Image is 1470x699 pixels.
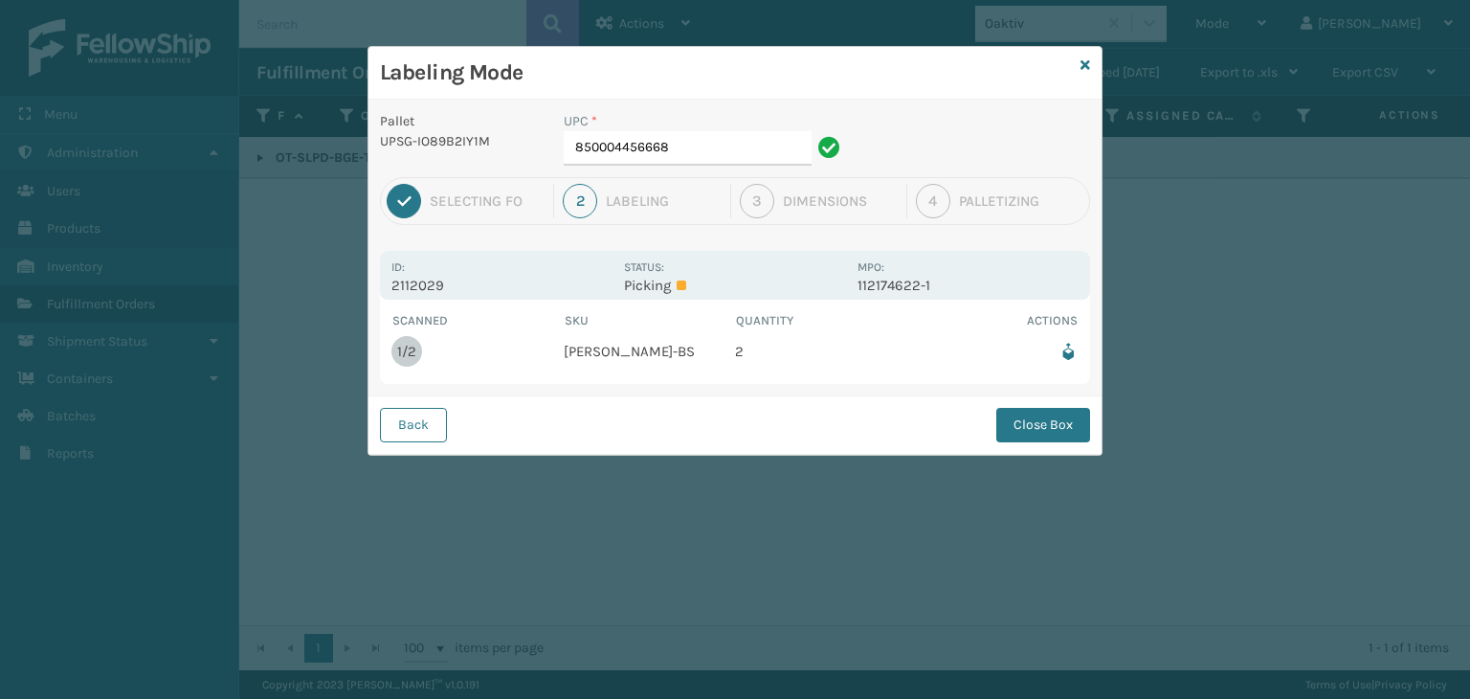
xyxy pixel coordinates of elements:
[564,330,736,372] td: [PERSON_NAME]-BS
[996,408,1090,442] button: Close Box
[907,311,1080,330] th: Actions
[735,330,907,372] td: 2
[391,260,405,274] label: Id:
[430,192,545,210] div: Selecting FO
[783,192,898,210] div: Dimensions
[624,260,664,274] label: Status:
[735,311,907,330] th: Quantity
[397,343,416,360] div: 1/2
[387,184,421,218] div: 1
[391,277,612,294] p: 2112029
[624,277,845,294] p: Picking
[391,311,564,330] th: Scanned
[564,111,597,131] label: UPC
[606,192,721,210] div: Labeling
[907,330,1080,372] td: Remove from box
[564,311,736,330] th: SKU
[380,131,541,151] p: UPSG-IO89B2IY1M
[740,184,774,218] div: 3
[959,192,1083,210] div: Palletizing
[380,58,1073,87] h3: Labeling Mode
[857,277,1079,294] p: 112174622-1
[380,111,541,131] p: Pallet
[916,184,950,218] div: 4
[857,260,884,274] label: MPO:
[380,408,447,442] button: Back
[563,184,597,218] div: 2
